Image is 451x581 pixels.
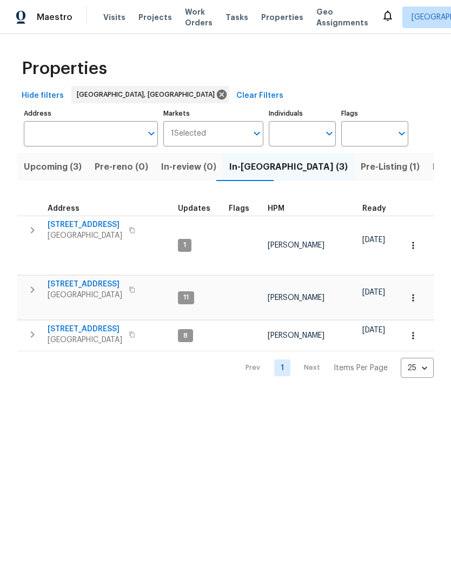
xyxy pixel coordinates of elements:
span: 1 Selected [171,129,206,138]
span: [DATE] [362,236,385,244]
span: 11 [179,293,193,302]
span: [PERSON_NAME] [268,332,324,339]
span: [GEOGRAPHIC_DATA], [GEOGRAPHIC_DATA] [77,89,219,100]
span: Maestro [37,12,72,23]
button: Clear Filters [232,86,288,106]
div: Earliest renovation start date (first business day after COE or Checkout) [362,205,396,212]
span: Properties [22,63,107,74]
span: Flags [229,205,249,212]
a: Goto page 1 [274,359,290,376]
button: Open [144,126,159,141]
span: [PERSON_NAME] [268,242,324,249]
span: Ready [362,205,386,212]
label: Flags [341,110,408,117]
span: 8 [179,331,192,340]
span: Pre-Listing (1) [361,159,420,175]
span: Geo Assignments [316,6,368,28]
div: [GEOGRAPHIC_DATA], [GEOGRAPHIC_DATA] [71,86,229,103]
button: Open [249,126,264,141]
label: Markets [163,110,264,117]
span: Projects [138,12,172,23]
button: Open [322,126,337,141]
span: In-[GEOGRAPHIC_DATA] (3) [229,159,348,175]
span: Clear Filters [236,89,283,103]
span: In-review (0) [161,159,216,175]
span: [GEOGRAPHIC_DATA] [48,335,122,345]
span: 1 [179,241,190,250]
button: Hide filters [17,86,68,106]
span: Updates [178,205,210,212]
span: Tasks [225,14,248,21]
span: HPM [268,205,284,212]
span: [GEOGRAPHIC_DATA] [48,230,122,241]
span: [DATE] [362,326,385,334]
span: Pre-reno (0) [95,159,148,175]
button: Open [394,126,409,141]
span: Address [48,205,79,212]
span: [PERSON_NAME] [268,294,324,302]
span: [DATE] [362,289,385,296]
label: Individuals [269,110,336,117]
span: [STREET_ADDRESS] [48,279,122,290]
label: Address [24,110,158,117]
nav: Pagination Navigation [235,358,434,378]
span: Properties [261,12,303,23]
span: [STREET_ADDRESS] [48,324,122,335]
span: [STREET_ADDRESS] [48,219,122,230]
span: Hide filters [22,89,64,103]
p: Items Per Page [334,363,388,373]
span: Visits [103,12,125,23]
span: Upcoming (3) [24,159,82,175]
span: Work Orders [185,6,213,28]
span: [GEOGRAPHIC_DATA] [48,290,122,300]
div: 25 [401,354,434,382]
